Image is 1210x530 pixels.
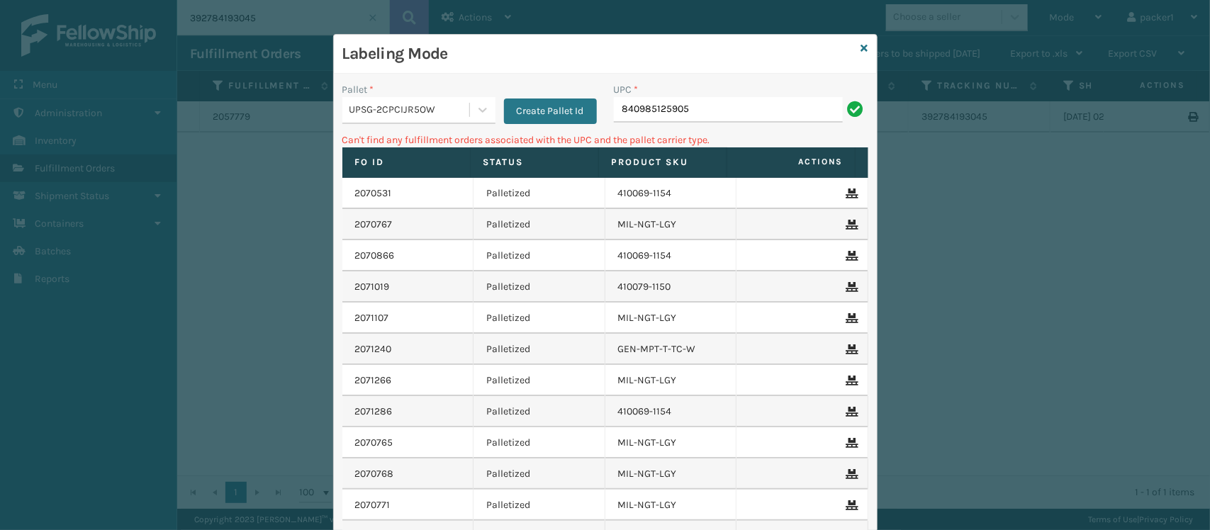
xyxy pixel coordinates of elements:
[846,344,855,354] i: Remove From Pallet
[342,82,374,97] label: Pallet
[474,209,605,240] td: Palletized
[474,458,605,490] td: Palletized
[474,240,605,271] td: Palletized
[474,334,605,365] td: Palletized
[474,271,605,303] td: Palletized
[846,188,855,198] i: Remove From Pallet
[355,373,392,388] a: 2071266
[474,178,605,209] td: Palletized
[342,132,868,147] p: Can't find any fulfillment orders associated with the UPC and the pallet carrier type.
[605,178,737,209] td: 410069-1154
[355,467,394,481] a: 2070768
[605,209,737,240] td: MIL-NGT-LGY
[846,220,855,230] i: Remove From Pallet
[846,282,855,292] i: Remove From Pallet
[605,303,737,334] td: MIL-NGT-LGY
[355,156,457,169] label: Fo Id
[355,405,393,419] a: 2071286
[612,156,714,169] label: Product SKU
[605,458,737,490] td: MIL-NGT-LGY
[355,498,391,512] a: 2070771
[846,407,855,417] i: Remove From Pallet
[605,271,737,303] td: 410079-1150
[355,342,392,356] a: 2071240
[605,427,737,458] td: MIL-NGT-LGY
[355,218,393,232] a: 2070767
[474,365,605,396] td: Palletized
[355,186,392,201] a: 2070531
[732,150,852,174] span: Actions
[342,43,856,64] h3: Labeling Mode
[483,156,586,169] label: Status
[355,280,390,294] a: 2071019
[474,490,605,521] td: Palletized
[846,313,855,323] i: Remove From Pallet
[846,469,855,479] i: Remove From Pallet
[605,240,737,271] td: 410069-1154
[846,376,855,385] i: Remove From Pallet
[474,303,605,334] td: Palletized
[349,103,471,118] div: UPSG-2CPCIJR5OW
[846,500,855,510] i: Remove From Pallet
[605,334,737,365] td: GEN-MPT-T-TC-W
[846,251,855,261] i: Remove From Pallet
[846,438,855,448] i: Remove From Pallet
[605,365,737,396] td: MIL-NGT-LGY
[355,249,395,263] a: 2070866
[355,311,389,325] a: 2071107
[474,427,605,458] td: Palletized
[614,82,639,97] label: UPC
[605,490,737,521] td: MIL-NGT-LGY
[355,436,393,450] a: 2070765
[474,396,605,427] td: Palletized
[504,98,597,124] button: Create Pallet Id
[605,396,737,427] td: 410069-1154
